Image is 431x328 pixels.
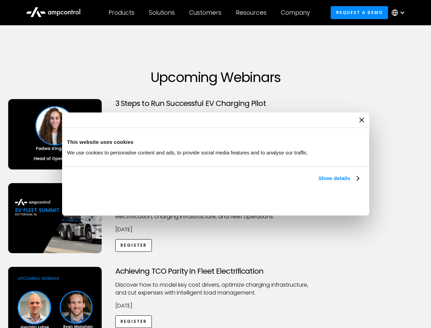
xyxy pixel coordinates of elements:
[359,118,364,122] button: Close banner
[149,9,175,16] div: Solutions
[115,315,152,328] a: Register
[67,150,308,155] span: We use cookies to personalise content and ads, to provide social media features and to analyse ou...
[115,226,316,233] p: [DATE]
[189,9,221,16] div: Customers
[115,281,316,297] p: Discover how to model key cost drivers, optimize charging infrastructure, and cut expenses with i...
[331,6,388,19] a: Request a demo
[236,9,267,16] div: Resources
[263,190,361,210] button: Okay
[115,99,316,108] h3: 3 Steps to Run Successful EV Charging Pilot
[8,69,423,85] h1: Upcoming Webinars
[281,9,310,16] div: Company
[115,267,316,276] h3: Achieving TCO Parity in Fleet Electrification
[115,239,152,252] a: Register
[115,302,316,310] p: [DATE]
[109,9,134,16] div: Products
[318,174,359,182] a: Show details
[67,138,364,146] div: This website uses cookies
